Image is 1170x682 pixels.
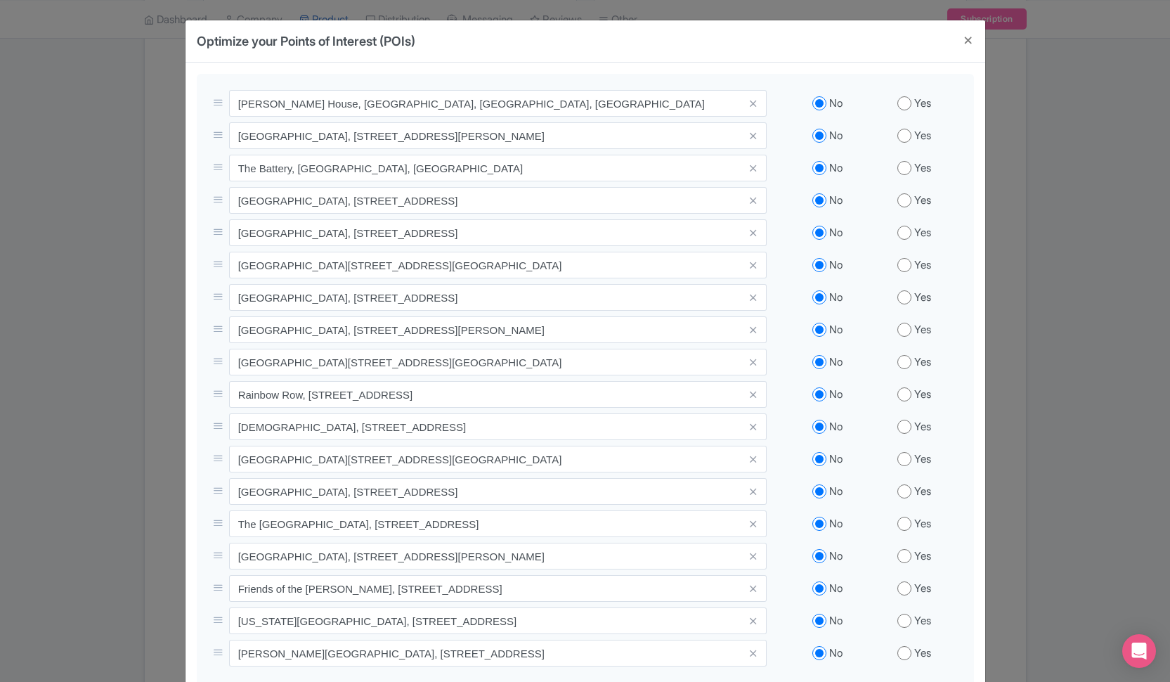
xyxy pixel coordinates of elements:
label: Yes [914,128,931,144]
label: Yes [914,322,931,338]
label: Yes [914,645,931,662]
label: No [829,96,843,112]
label: Yes [914,548,931,565]
h4: Optimize your Points of Interest (POIs) [197,32,415,51]
label: Yes [914,387,931,403]
label: Yes [914,581,931,597]
label: Yes [914,96,931,112]
label: No [829,322,843,338]
label: Yes [914,160,931,176]
label: Yes [914,516,931,532]
label: No [829,354,843,371]
label: No [829,128,843,144]
label: No [829,290,843,306]
label: Yes [914,484,931,500]
label: No [829,548,843,565]
label: Yes [914,419,931,435]
button: Close [951,20,985,60]
label: No [829,419,843,435]
label: Yes [914,451,931,468]
label: Yes [914,193,931,209]
label: Yes [914,225,931,241]
label: No [829,225,843,241]
label: No [829,387,843,403]
label: No [829,516,843,532]
label: Yes [914,613,931,629]
label: No [829,193,843,209]
label: Yes [914,257,931,274]
label: Yes [914,290,931,306]
label: No [829,160,843,176]
label: No [829,484,843,500]
label: No [829,645,843,662]
label: No [829,257,843,274]
label: No [829,613,843,629]
div: Open Intercom Messenger [1122,634,1156,668]
label: No [829,581,843,597]
label: No [829,451,843,468]
label: Yes [914,354,931,371]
